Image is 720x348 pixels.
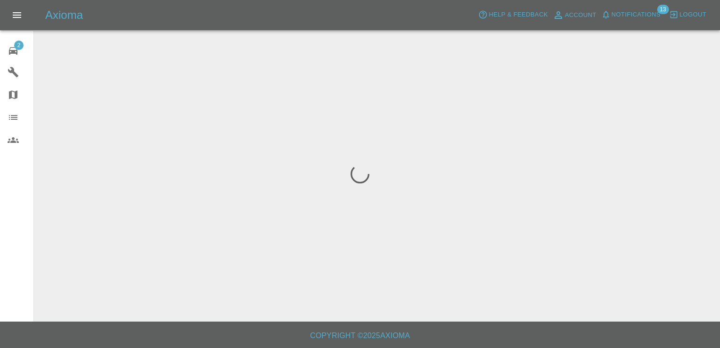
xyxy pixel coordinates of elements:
span: 2 [14,41,24,50]
h6: Copyright © 2025 Axioma [8,329,712,342]
button: Logout [667,8,709,22]
span: 13 [657,5,669,14]
button: Open drawer [6,4,28,26]
span: Help & Feedback [489,9,548,20]
span: Account [565,10,597,21]
span: Notifications [612,9,661,20]
button: Notifications [599,8,663,22]
button: Help & Feedback [476,8,550,22]
span: Logout [679,9,706,20]
a: Account [550,8,599,23]
h5: Axioma [45,8,83,23]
